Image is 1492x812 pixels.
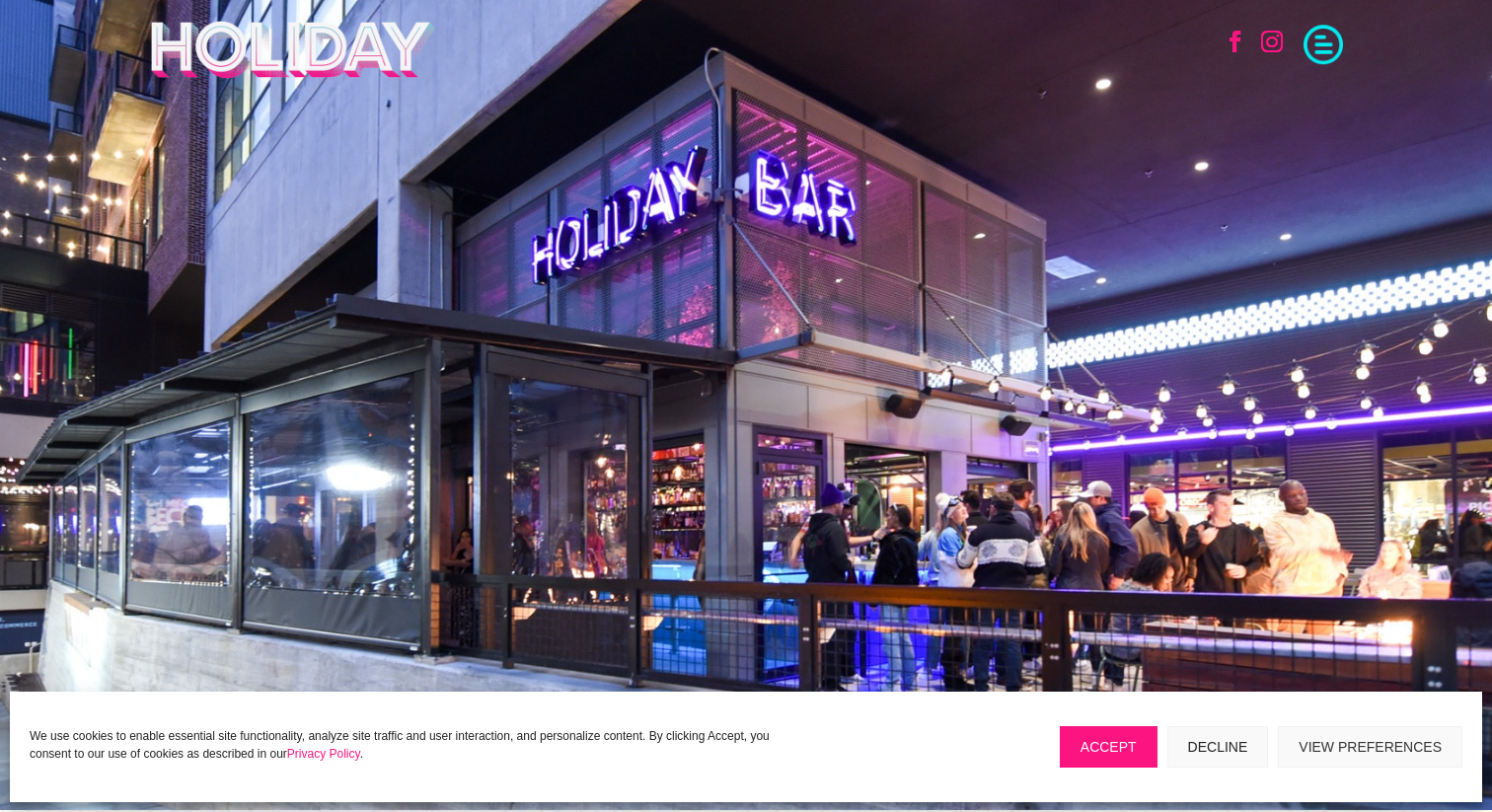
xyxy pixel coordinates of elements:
[149,20,436,79] img: Holiday
[149,66,436,82] a: Holiday
[1278,726,1462,768] button: View preferences
[30,727,786,763] p: We use cookies to enable essential site functionality, analyze site traffic and user interaction,...
[1060,726,1157,768] button: Accept
[1214,20,1257,63] a: Follow on Facebook
[287,747,360,761] a: Privacy Policy
[1167,726,1269,768] button: Decline
[1250,20,1294,63] a: Follow on Instagram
